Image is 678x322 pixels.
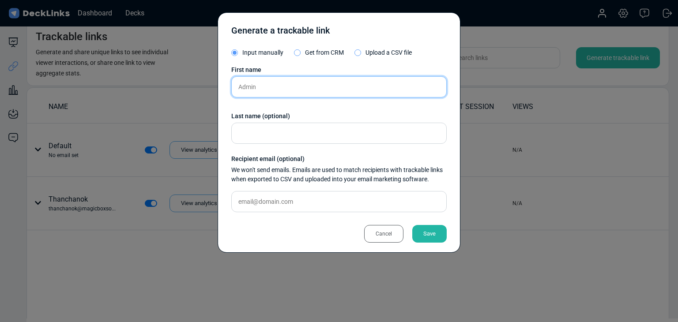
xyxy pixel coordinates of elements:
[231,165,447,184] div: We won't send emails. Emails are used to match recipients with trackable links when exported to C...
[231,65,447,75] div: First name
[242,49,283,56] span: Input manually
[231,112,447,121] div: Last name (optional)
[305,49,344,56] span: Get from CRM
[231,191,447,212] input: email@domain.com
[365,49,412,56] span: Upload a CSV file
[412,225,447,243] div: Save
[364,225,403,243] div: Cancel
[231,24,330,41] div: Generate a trackable link
[231,154,447,164] div: Recipient email (optional)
